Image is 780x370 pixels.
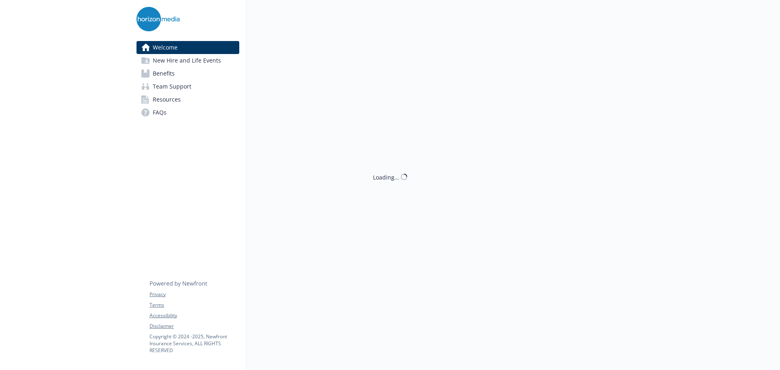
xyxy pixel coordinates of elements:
span: New Hire and Life Events [153,54,221,67]
div: Loading... [373,173,399,181]
a: Privacy [149,291,239,298]
p: Copyright © 2024 - 2025 , Newfront Insurance Services, ALL RIGHTS RESERVED [149,333,239,354]
a: FAQs [136,106,239,119]
a: Resources [136,93,239,106]
a: Disclaimer [149,322,239,330]
span: Team Support [153,80,191,93]
a: Team Support [136,80,239,93]
a: Welcome [136,41,239,54]
span: Benefits [153,67,175,80]
a: New Hire and Life Events [136,54,239,67]
a: Benefits [136,67,239,80]
a: Terms [149,301,239,309]
span: Resources [153,93,181,106]
span: Welcome [153,41,178,54]
a: Accessibility [149,312,239,319]
span: FAQs [153,106,167,119]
